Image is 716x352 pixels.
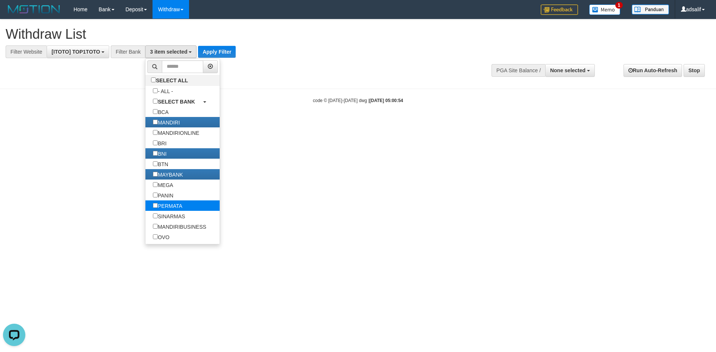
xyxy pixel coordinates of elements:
button: Apply Filter [198,46,236,58]
label: GOPAY [145,242,183,253]
img: panduan.png [632,4,669,15]
div: Filter Bank [111,45,145,58]
input: MANDIRI [153,120,158,124]
label: MANDIRIONLINE [145,127,207,138]
span: 3 item selected [150,49,187,55]
label: SINARMAS [145,211,192,221]
input: BNI [153,151,158,156]
label: OVO [145,232,177,242]
label: BCA [145,107,176,117]
small: code © [DATE]-[DATE] dwg | [313,98,403,103]
input: MAYBANK [153,172,158,177]
span: None selected [550,67,585,73]
input: BCA [153,109,158,114]
button: [ITOTO] TOP1TOTO [47,45,109,58]
input: BTN [153,161,158,166]
label: PANIN [145,190,181,200]
label: PERMATA [145,200,190,211]
button: Open LiveChat chat widget [3,3,25,25]
input: SINARMAS [153,213,158,218]
a: SELECT BANK [145,96,220,107]
label: MEGA [145,180,180,190]
input: - ALL - [153,88,158,93]
label: MANDIRI [145,117,187,127]
a: Stop [684,64,705,77]
label: MAYBANK [145,169,190,180]
strong: [DATE] 05:00:54 [370,98,403,103]
input: PANIN [153,193,158,197]
button: None selected [545,64,595,77]
span: 1 [615,2,623,9]
div: PGA Site Balance / [492,64,545,77]
input: SELECT ALL [151,77,156,82]
button: 3 item selected [145,45,197,58]
input: OVO [153,234,158,239]
label: BTN [145,159,176,169]
label: SELECT ALL [145,75,195,85]
label: - ALL - [145,86,180,96]
input: MANDIRIONLINE [153,130,158,135]
b: SELECT BANK [158,99,195,105]
label: MANDIRIBUSINESS [145,221,214,232]
input: MEGA [153,182,158,187]
input: PERMATA [153,203,158,208]
a: Run Auto-Refresh [624,64,682,77]
div: Filter Website [6,45,47,58]
label: BNI [145,148,174,159]
img: Feedback.jpg [541,4,578,15]
input: BRI [153,140,158,145]
img: Button%20Memo.svg [589,4,621,15]
span: [ITOTO] TOP1TOTO [51,49,100,55]
h1: Withdraw List [6,27,470,42]
label: BRI [145,138,174,148]
img: MOTION_logo.png [6,4,62,15]
input: MANDIRIBUSINESS [153,224,158,229]
input: SELECT BANK [153,99,158,104]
